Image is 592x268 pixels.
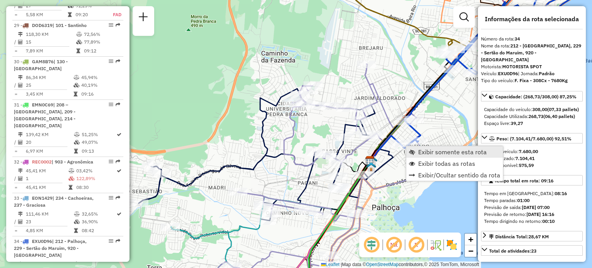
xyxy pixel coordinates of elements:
[481,77,583,84] div: Tipo do veículo:
[481,187,583,228] div: Tempo total em rota: 09:16
[14,38,18,46] td: /
[526,211,554,217] strong: [DATE] 16:16
[502,64,542,69] strong: MOTORISTA SPOT
[32,59,54,64] span: GAM8B76
[515,155,535,161] strong: 7.104,41
[81,138,116,146] td: 49,07%
[74,212,80,216] i: % de utilização do peso
[520,261,526,266] strong: 29
[481,133,583,143] a: Peso: (7.104,41/7.680,00) 92,51%
[69,185,72,190] i: Tempo total em rota
[69,176,74,181] i: % de utilização da cubagem
[81,227,116,234] td: 08:42
[14,195,94,208] span: | 234 - Cachoeiras, 237 - Graciosa
[68,3,74,8] i: % de utilização da cubagem
[406,146,503,158] li: Exibir somente esta rota
[76,175,116,182] td: 122,89%
[14,47,18,55] td: =
[18,132,23,137] i: Distância Total
[25,81,73,89] td: 25
[25,11,67,19] td: 5,58 KM
[465,234,476,245] a: Zoom in
[341,262,342,267] span: |
[484,113,580,120] div: Capacidade Utilizada:
[484,204,580,211] div: Previsão de saída:
[14,175,18,182] td: /
[484,211,580,218] div: Previsão de retorno:
[528,234,549,239] span: 28,67 KM
[406,169,503,181] li: Exibir/Ocultar sentido da rota
[117,212,121,216] i: Rota otimizada
[74,132,80,137] i: % de utilização do peso
[14,218,18,226] td: /
[32,102,53,108] span: EMN0C69
[418,172,500,178] span: Exibir/Ocultar sentido da rota
[25,47,76,55] td: 7,89 KM
[539,71,555,76] strong: Padrão
[494,178,553,184] span: Tempo total em rota: 09:16
[456,9,472,25] a: Exibir filtros
[484,155,580,162] div: Peso Utilizado:
[105,11,122,19] td: FAD
[18,75,23,80] i: Distância Total
[25,227,74,234] td: 4,85 KM
[481,70,583,77] div: Veículo:
[81,218,116,226] td: 36,90%
[407,236,425,254] span: Exibir rótulo
[429,239,442,251] img: Fluxo de ruas
[76,167,116,175] td: 03,42%
[511,120,523,126] strong: 39,27
[14,102,76,128] span: 31 -
[109,196,113,200] em: Opções
[481,145,583,172] div: Peso: (7.104,41/7.680,00) 92,51%
[109,59,113,64] em: Opções
[109,239,113,243] em: Opções
[542,218,555,224] strong: 00:10
[25,74,73,81] td: 86,34 KM
[109,102,113,107] em: Opções
[515,36,520,42] strong: 34
[14,22,87,28] span: 29 -
[18,140,23,145] i: Total de Atividades
[81,90,120,98] td: 09:16
[484,218,580,225] div: Tempo dirigindo no retorno:
[25,138,74,146] td: 20
[81,260,120,268] td: 92,51%
[484,162,580,169] div: Peso disponível:
[468,234,473,244] span: +
[74,219,80,224] i: % de utilização da cubagem
[518,71,555,76] span: | Jornada:
[81,147,116,155] td: 09:13
[481,91,583,101] a: Capacidade: (268,73/308,00) 87,25%
[25,210,74,218] td: 111,46 KM
[25,184,68,191] td: 45,41 KM
[136,9,151,27] a: Nova sessão e pesquisa
[522,204,550,210] strong: [DATE] 07:00
[25,260,73,268] td: 28,67 KM
[81,74,120,81] td: 45,94%
[446,239,458,251] img: Exibir/Ocultar setores
[76,40,82,44] i: % de utilização da cubagem
[109,159,113,164] em: Opções
[418,149,487,155] span: Exibir somente esta rota
[14,147,18,155] td: =
[418,160,475,167] span: Exibir todas as rotas
[76,49,80,53] i: Tempo total em rota
[74,92,77,96] i: Tempo total em rota
[14,90,18,98] td: =
[481,15,583,23] h4: Informações da rota selecionada
[406,158,503,169] li: Exibir todas as rotas
[18,212,23,216] i: Distância Total
[116,239,120,243] em: Rota exportada
[362,236,381,254] span: Ocultar deslocamento
[25,167,68,175] td: 45,41 KM
[52,159,93,165] span: | 903 - Agronômica
[496,136,572,142] span: Peso: (7.104,41/7.680,00) 92,51%
[519,162,534,168] strong: 575,59
[18,32,23,37] i: Distância Total
[14,184,18,191] td: =
[14,2,18,10] td: /
[14,81,18,89] td: /
[25,2,67,10] td: 27
[531,248,536,254] strong: 23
